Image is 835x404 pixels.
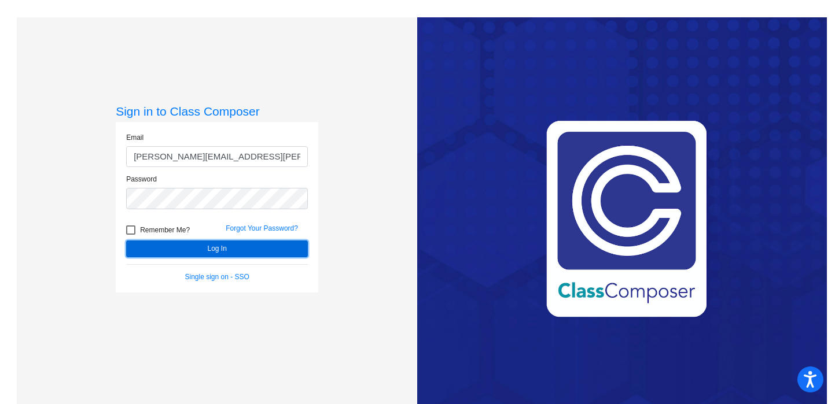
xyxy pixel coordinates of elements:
span: Remember Me? [140,223,190,237]
label: Password [126,174,157,184]
a: Forgot Your Password? [226,224,298,232]
h3: Sign in to Class Composer [116,104,318,118]
a: Single sign on - SSO [185,273,249,281]
button: Log In [126,240,308,257]
label: Email [126,132,144,143]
